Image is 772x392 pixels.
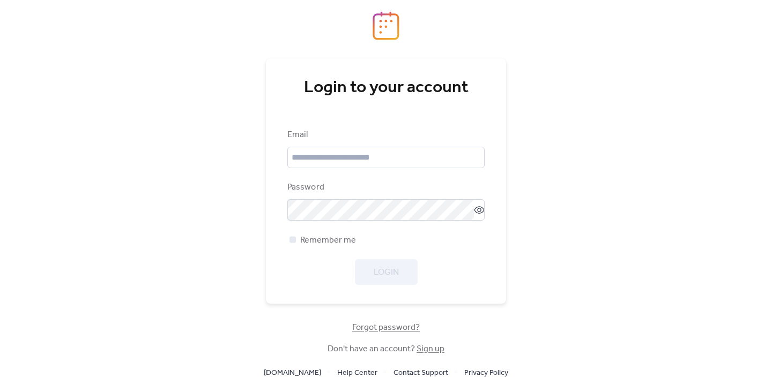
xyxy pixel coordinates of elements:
img: logo [373,11,399,40]
div: Password [287,181,482,194]
a: Privacy Policy [464,366,508,379]
a: Forgot password? [352,325,420,330]
span: [DOMAIN_NAME] [264,367,321,380]
div: Login to your account [287,77,485,99]
span: Don't have an account? [328,343,444,356]
a: Help Center [337,366,377,379]
span: Privacy Policy [464,367,508,380]
span: Remember me [300,234,356,247]
a: [DOMAIN_NAME] [264,366,321,379]
span: Forgot password? [352,321,420,334]
span: Help Center [337,367,377,380]
a: Sign up [417,341,444,357]
span: Contact Support [394,367,448,380]
a: Contact Support [394,366,448,379]
div: Email [287,129,482,141]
